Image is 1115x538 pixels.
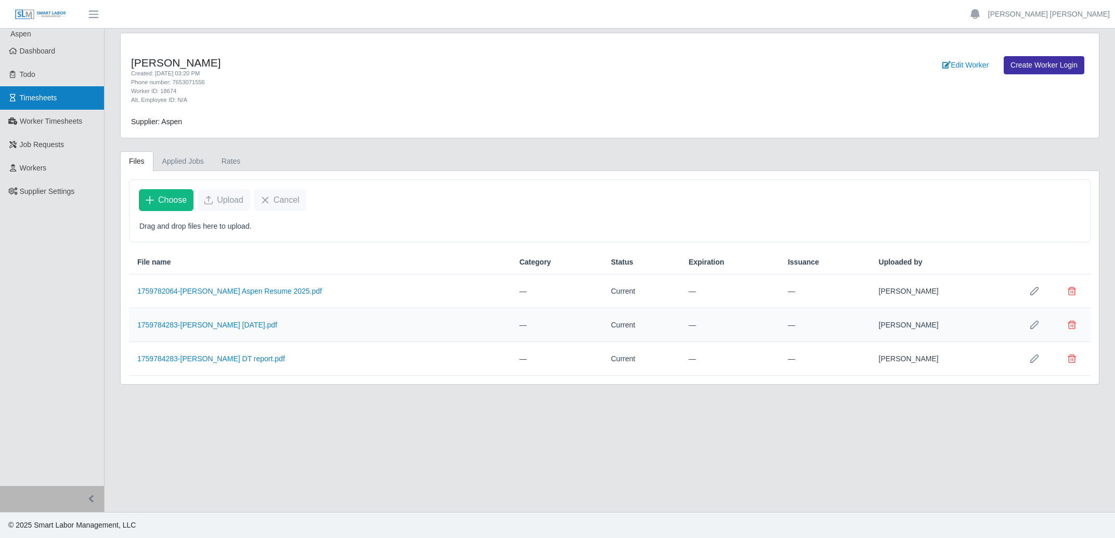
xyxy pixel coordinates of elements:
[988,9,1110,20] a: [PERSON_NAME] [PERSON_NAME]
[680,342,780,376] td: —
[780,308,871,342] td: —
[780,274,871,308] td: —
[511,308,603,342] td: —
[139,221,1080,232] p: Drag and drop files here to upload.
[20,117,82,125] span: Worker Timesheets
[213,151,250,172] a: Rates
[139,189,193,211] button: Choose
[603,274,680,308] td: Current
[680,274,780,308] td: —
[131,96,683,104] div: Alt. Employee ID: N/A
[511,274,603,308] td: —
[10,30,31,38] span: Aspen
[15,9,67,20] img: SLM Logo
[131,78,683,87] div: Phone number: 7653071556
[689,257,724,268] span: Expiration
[131,69,683,78] div: Created: [DATE] 03:20 PM
[120,151,153,172] a: Files
[137,287,322,295] a: 1759782064-[PERSON_NAME] Aspen Resume 2025.pdf
[520,257,551,268] span: Category
[680,308,780,342] td: —
[137,257,171,268] span: File name
[511,342,603,376] td: —
[131,56,683,69] h4: [PERSON_NAME]
[780,342,871,376] td: —
[1024,314,1045,335] button: Row Edit
[20,94,57,102] span: Timesheets
[603,342,680,376] td: Current
[871,274,1016,308] td: [PERSON_NAME]
[198,189,250,211] button: Upload
[131,117,182,126] span: Supplier: Aspen
[20,140,64,149] span: Job Requests
[1004,56,1084,74] a: Create Worker Login
[137,321,277,329] a: 1759784283-[PERSON_NAME] [DATE].pdf
[131,87,683,96] div: Worker ID: 18674
[20,164,47,172] span: Workers
[8,521,136,529] span: © 2025 Smart Labor Management, LLC
[20,187,75,195] span: Supplier Settings
[20,70,35,78] span: Todo
[603,308,680,342] td: Current
[879,257,923,268] span: Uploaded by
[1061,348,1082,369] button: Delete file
[137,355,285,363] a: 1759784283-[PERSON_NAME] DT report.pdf
[871,342,1016,376] td: [PERSON_NAME]
[1061,314,1082,335] button: Delete file
[254,189,306,211] button: Cancel
[1024,281,1045,301] button: Row Edit
[158,194,187,206] span: Choose
[217,194,243,206] span: Upload
[936,56,995,74] a: Edit Worker
[788,257,819,268] span: Issuance
[611,257,633,268] span: Status
[20,47,56,55] span: Dashboard
[274,194,300,206] span: Cancel
[153,151,213,172] a: Applied Jobs
[1024,348,1045,369] button: Row Edit
[1061,281,1082,301] button: Delete file
[871,308,1016,342] td: [PERSON_NAME]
